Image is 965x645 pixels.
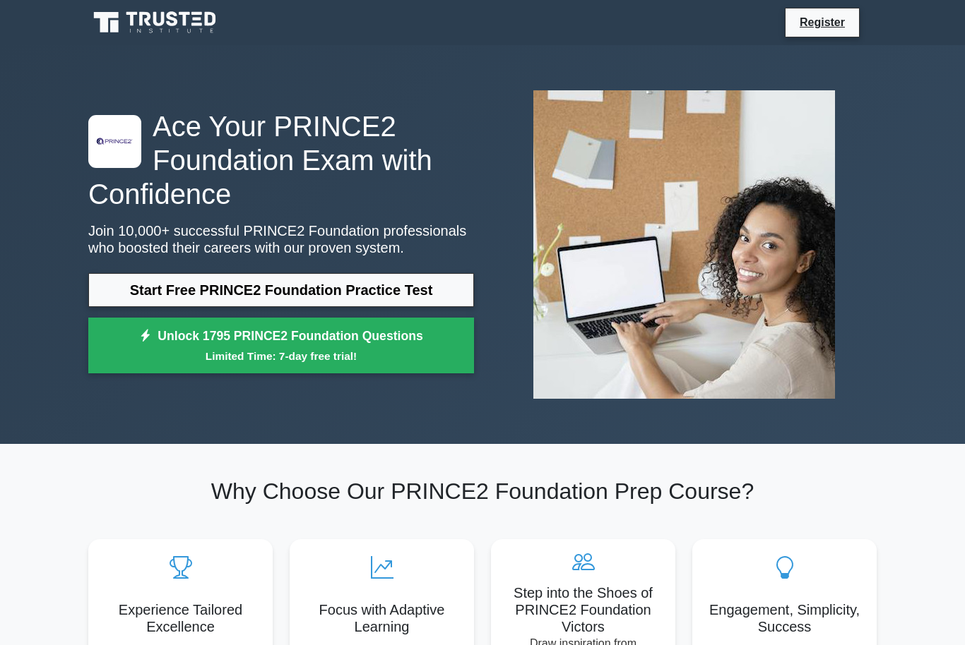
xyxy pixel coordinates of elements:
h5: Experience Tailored Excellence [100,601,261,635]
small: Limited Time: 7-day free trial! [106,348,456,364]
p: Join 10,000+ successful PRINCE2 Foundation professionals who boosted their careers with our prove... [88,222,474,256]
h2: Why Choose Our PRINCE2 Foundation Prep Course? [88,478,877,505]
h5: Step into the Shoes of PRINCE2 Foundation Victors [502,584,664,635]
h1: Ace Your PRINCE2 Foundation Exam with Confidence [88,109,474,211]
a: Unlock 1795 PRINCE2 Foundation QuestionsLimited Time: 7-day free trial! [88,318,474,374]
h5: Focus with Adaptive Learning [301,601,463,635]
a: Start Free PRINCE2 Foundation Practice Test [88,273,474,307]
a: Register [791,13,853,31]
h5: Engagement, Simplicity, Success [704,601,865,635]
